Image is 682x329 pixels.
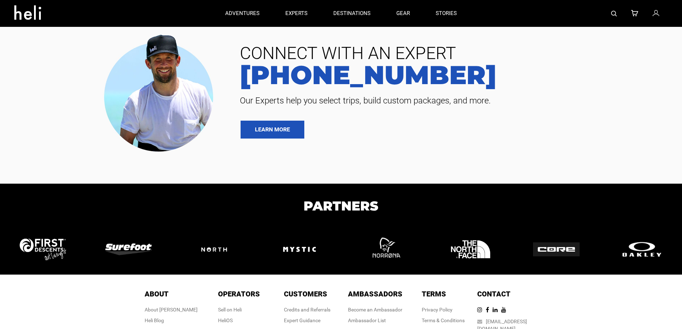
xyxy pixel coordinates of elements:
a: Credits and Referrals [284,307,330,313]
span: Terms [422,290,446,298]
span: Ambassadors [348,290,402,298]
span: CONNECT WITH AN EXPERT [234,45,671,62]
span: Our Experts help you select trips, build custom packages, and more. [234,95,671,106]
a: Heli Blog [145,318,164,323]
span: About [145,290,169,298]
a: HeliOS [218,318,233,323]
a: Terms & Conditions [422,318,465,323]
img: logo [363,227,407,272]
p: adventures [225,10,260,17]
div: About [PERSON_NAME] [145,306,198,313]
img: logo [191,237,237,262]
img: logo [105,243,152,255]
div: Ambassador List [348,317,402,324]
img: search-bar-icon.svg [611,11,617,16]
a: Become an Ambassador [348,307,402,313]
p: destinations [333,10,371,17]
div: Sell on Heli [218,306,260,313]
a: LEARN MORE [241,121,304,139]
img: logo [448,227,493,272]
span: Customers [284,290,327,298]
span: Contact [477,290,511,298]
p: experts [285,10,308,17]
img: logo [619,240,665,258]
span: Operators [218,290,260,298]
img: contact our team [98,29,224,155]
img: logo [277,227,322,272]
img: logo [533,242,580,257]
a: [PHONE_NUMBER] [234,62,671,88]
img: logo [20,238,66,260]
a: Expert Guidance [284,318,320,323]
a: Privacy Policy [422,307,453,313]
